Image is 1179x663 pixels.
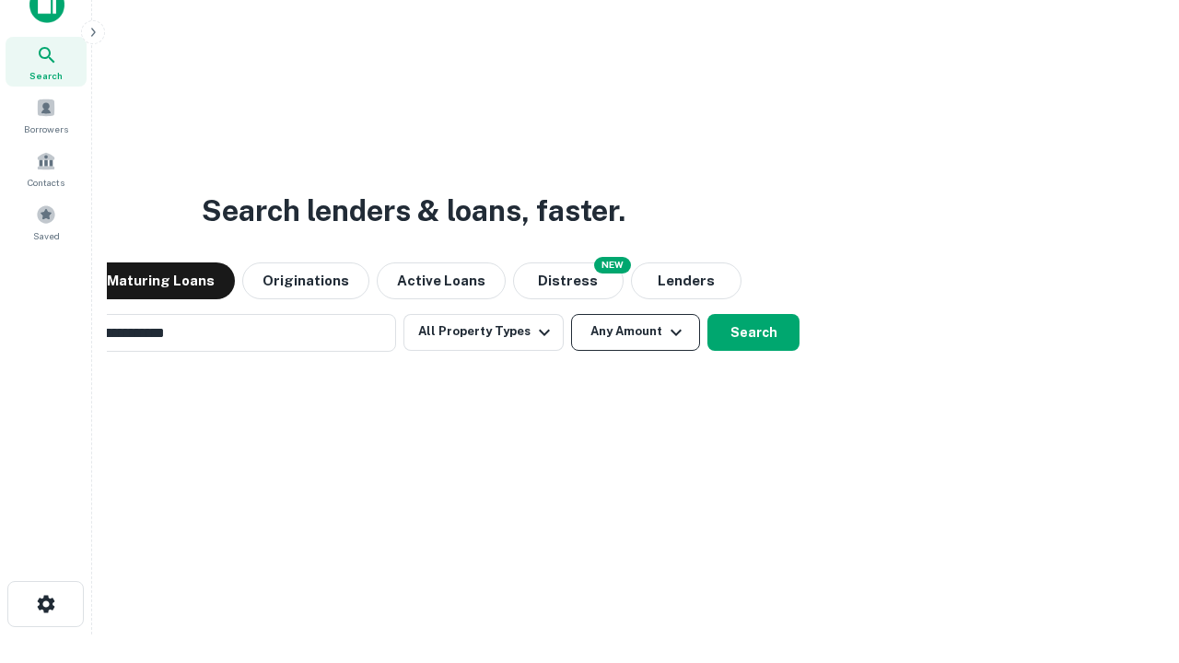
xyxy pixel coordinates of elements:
[242,262,369,299] button: Originations
[6,90,87,140] a: Borrowers
[33,228,60,243] span: Saved
[707,314,800,351] button: Search
[377,262,506,299] button: Active Loans
[594,257,631,273] div: NEW
[513,262,624,299] button: Search distressed loans with lien and other non-mortgage details.
[631,262,741,299] button: Lenders
[6,197,87,247] a: Saved
[6,144,87,193] a: Contacts
[87,262,235,299] button: Maturing Loans
[28,175,64,190] span: Contacts
[403,314,564,351] button: All Property Types
[24,122,68,136] span: Borrowers
[202,189,625,233] h3: Search lenders & loans, faster.
[29,68,63,83] span: Search
[6,37,87,87] a: Search
[571,314,700,351] button: Any Amount
[1087,516,1179,604] iframe: Chat Widget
